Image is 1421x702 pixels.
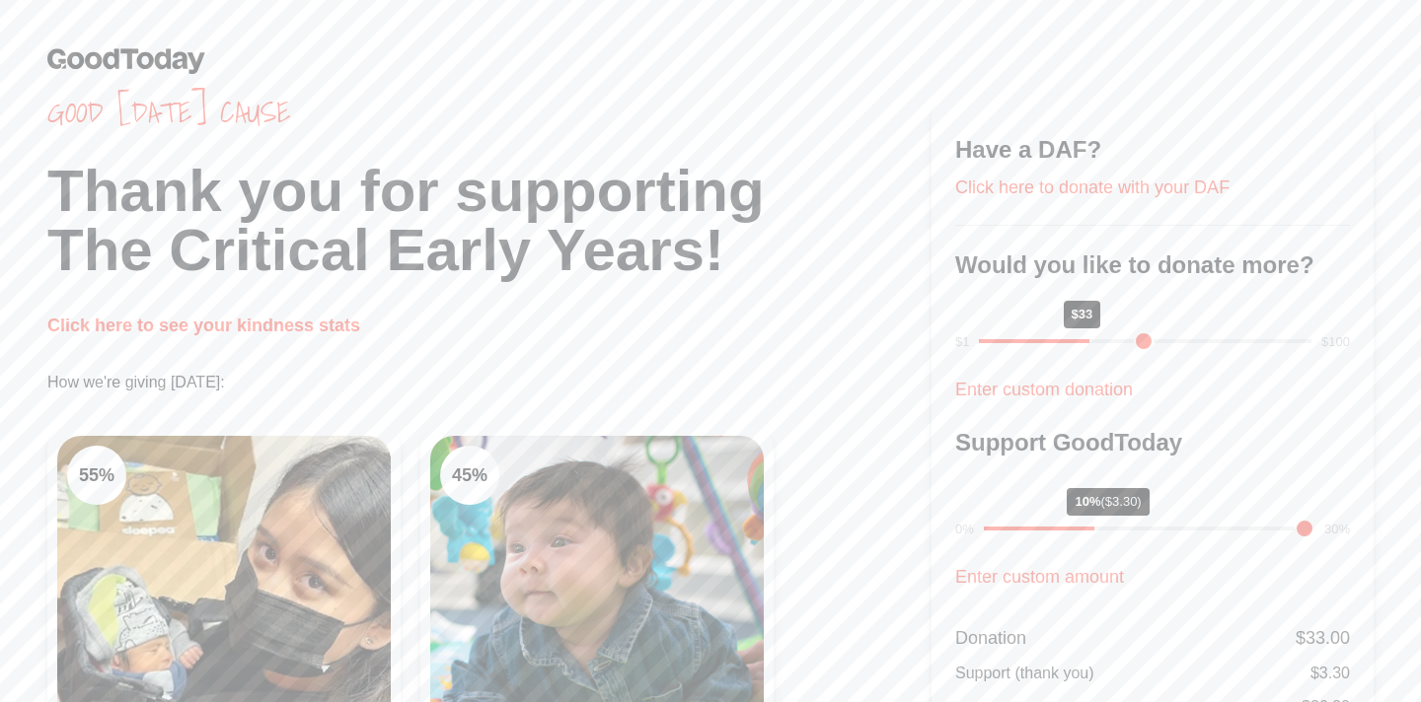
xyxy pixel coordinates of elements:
[1296,624,1350,652] div: $
[67,446,126,505] div: 55 %
[1310,662,1350,685] div: $
[955,427,1350,458] h3: Support GoodToday
[955,177,1230,197] a: Click here to donate with your DAF
[955,520,974,539] div: 0%
[1306,628,1350,648] span: 33.00
[1319,665,1350,681] span: 3.30
[47,316,360,335] a: Click here to see your kindness stats
[955,249,1350,281] h3: Would you like to donate more?
[1064,301,1101,328] div: $33
[955,624,1026,652] div: Donation
[47,162,932,280] h1: Thank you for supporting The Critical Early Years!
[955,567,1124,587] a: Enter custom amount
[1324,520,1350,539] div: 30%
[440,446,499,505] div: 45 %
[1321,332,1350,352] div: $100
[955,134,1350,166] h3: Have a DAF?
[955,332,969,352] div: $1
[955,380,1133,399] a: Enter custom donation
[47,47,205,74] img: GoodToday
[47,371,932,394] p: How we're giving [DATE]:
[47,95,932,130] span: Good [DATE] cause
[1067,488,1149,516] div: 10%
[955,662,1094,685] div: Support (thank you)
[1101,494,1142,509] span: ($3.30)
